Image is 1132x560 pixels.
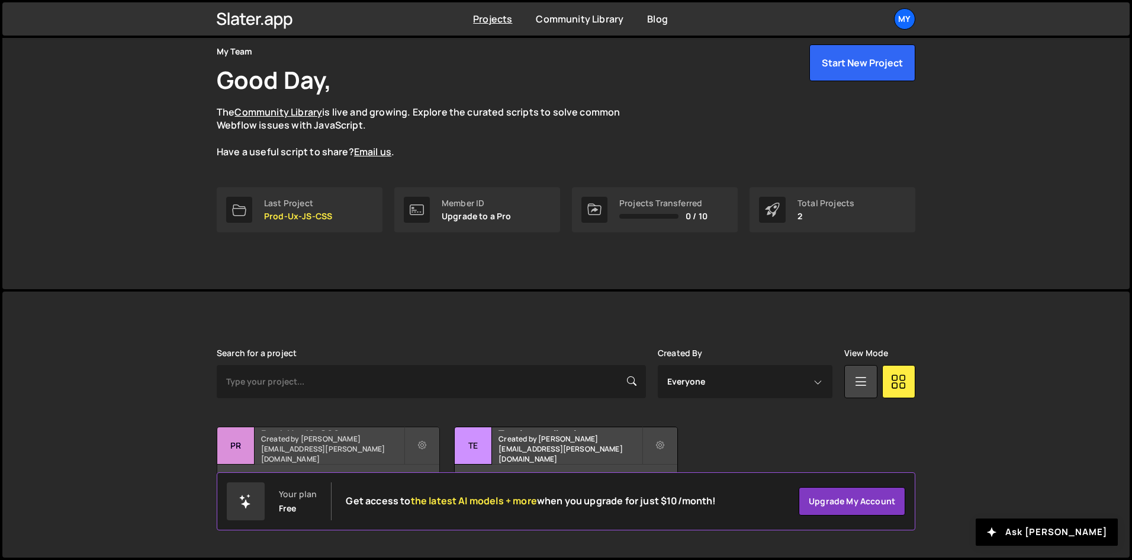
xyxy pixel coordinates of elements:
label: View Mode [844,348,888,358]
div: My Team [217,44,252,59]
div: Member ID [442,199,512,208]
button: Start New Project [809,44,915,81]
div: 1 page, last updated by almost [DATE] [455,465,677,500]
button: Ask [PERSON_NAME] [976,519,1118,546]
input: Type your project... [217,365,646,398]
small: Created by [PERSON_NAME][EMAIL_ADDRESS][PERSON_NAME][DOMAIN_NAME] [499,434,641,464]
h2: Testing application webflow [499,427,641,431]
p: 2 [797,212,854,221]
a: Community Library [536,12,623,25]
div: Pr [217,427,255,465]
a: Last Project Prod-Ux-JS-CSS [217,187,382,232]
p: Prod-Ux-JS-CSS [264,212,332,221]
a: Blog [647,12,668,25]
label: Search for a project [217,348,297,358]
a: Email us [354,145,391,158]
h2: Prod-Ux-JS-CSS [261,427,404,431]
a: Pr Prod-Ux-JS-CSS Created by [PERSON_NAME][EMAIL_ADDRESS][PERSON_NAME][DOMAIN_NAME] 2 pages, last... [217,427,440,501]
h2: Get access to when you upgrade for just $10/month! [346,495,716,507]
div: Projects Transferred [619,199,707,208]
div: Free [279,504,297,513]
span: the latest AI models + more [411,494,537,507]
div: Total Projects [797,199,854,208]
p: Upgrade to a Pro [442,212,512,221]
label: Created By [658,348,703,358]
p: The is live and growing. Explore the curated scripts to solve common Webflow issues with JavaScri... [217,105,643,159]
span: 0 / 10 [686,212,707,221]
a: My [894,8,915,30]
a: Te Testing application webflow Created by [PERSON_NAME][EMAIL_ADDRESS][PERSON_NAME][DOMAIN_NAME] ... [454,427,677,501]
a: Projects [473,12,512,25]
a: Community Library [234,105,322,119]
small: Created by [PERSON_NAME][EMAIL_ADDRESS][PERSON_NAME][DOMAIN_NAME] [261,434,404,464]
div: Last Project [264,199,332,208]
h1: Good Day, [217,63,332,96]
div: Te [455,427,492,465]
div: 2 pages, last updated by [DATE] [217,465,439,500]
div: Your plan [279,489,317,499]
a: Upgrade my account [799,487,905,516]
